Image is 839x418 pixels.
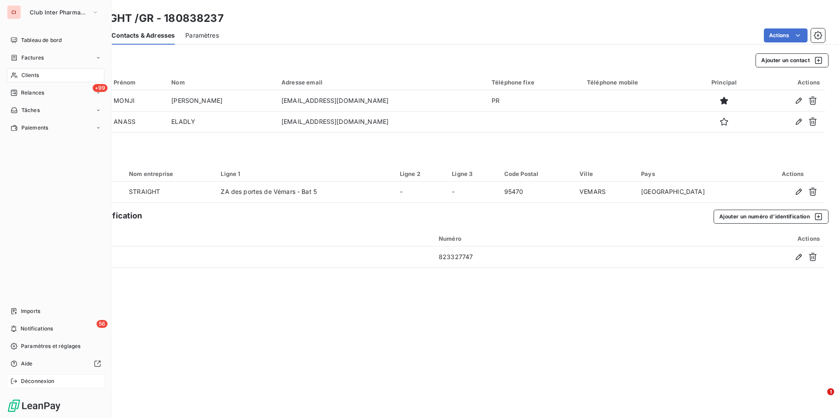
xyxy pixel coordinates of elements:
[21,71,39,79] span: Clients
[649,235,820,242] div: Actions
[504,170,569,177] div: Code Postal
[166,111,276,132] td: ELADLY
[77,11,224,26] h3: STRAIGHT /GR - 180838237
[714,210,829,224] button: Ajouter un numéro d’identification
[111,31,175,40] span: Contacts & Adresses
[215,182,394,203] td: ZA des portes de Vémars - Bat 5
[21,89,44,97] span: Relances
[579,170,631,177] div: Ville
[108,111,166,132] td: ANASS
[766,170,820,177] div: Actions
[21,325,53,333] span: Notifications
[21,54,44,62] span: Factures
[185,31,219,40] span: Paramètres
[395,182,447,203] td: -
[756,53,829,67] button: Ajouter un contact
[7,5,21,19] div: CI
[221,170,389,177] div: Ligne 1
[276,111,486,132] td: [EMAIL_ADDRESS][DOMAIN_NAME]
[641,170,755,177] div: Pays
[276,90,486,111] td: [EMAIL_ADDRESS][DOMAIN_NAME]
[439,235,639,242] div: Numéro
[697,79,751,86] div: Principal
[492,79,576,86] div: Téléphone fixe
[587,79,687,86] div: Téléphone mobile
[97,320,107,328] span: 56
[30,9,88,16] span: Club Inter Pharmaceutique
[636,182,760,203] td: [GEOGRAPHIC_DATA]
[486,90,582,111] td: PR
[129,170,210,177] div: Nom entreprise
[433,246,644,267] td: 823327747
[762,79,820,86] div: Actions
[171,79,271,86] div: Nom
[21,360,33,368] span: Aide
[281,79,481,86] div: Adresse email
[108,90,166,111] td: MONJI
[124,182,215,203] td: STRAIGHT
[809,388,830,409] iframe: Intercom live chat
[764,28,808,42] button: Actions
[447,182,499,203] td: -
[21,36,62,44] span: Tableau de bord
[47,235,428,242] div: Type
[21,342,80,350] span: Paramètres et réglages
[21,106,40,114] span: Tâches
[499,182,575,203] td: 95470
[21,124,48,132] span: Paiements
[7,357,104,371] a: Aide
[21,307,40,315] span: Imports
[42,246,433,267] td: SIREN
[452,170,493,177] div: Ligne 3
[21,377,55,385] span: Déconnexion
[7,399,61,413] img: Logo LeanPay
[400,170,441,177] div: Ligne 2
[574,182,636,203] td: VEMARS
[827,388,834,395] span: 1
[166,90,276,111] td: [PERSON_NAME]
[114,79,161,86] div: Prénom
[93,84,107,92] span: +99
